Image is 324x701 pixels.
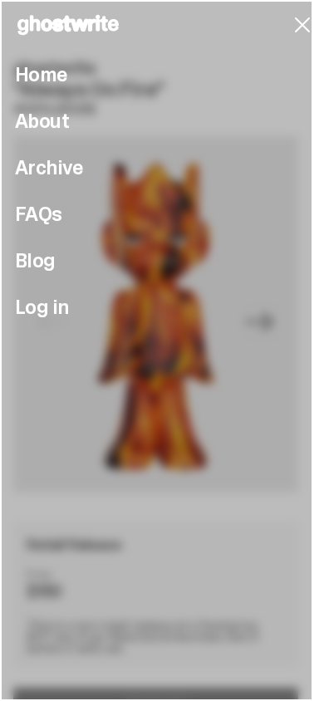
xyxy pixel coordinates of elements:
a: Blog [15,251,56,271]
a: Home [15,65,67,85]
a: About [15,111,69,131]
a: Archive [15,158,83,178]
a: FAQs [15,204,62,224]
a: Log in [15,297,68,317]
